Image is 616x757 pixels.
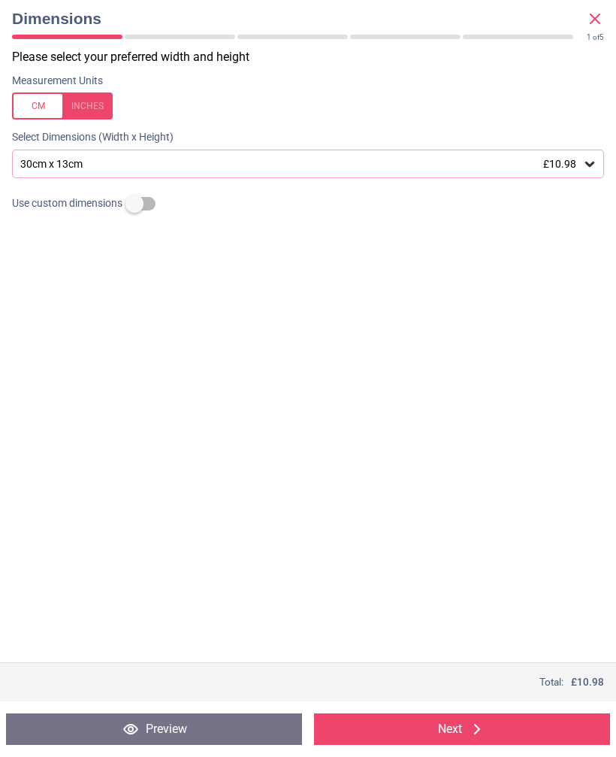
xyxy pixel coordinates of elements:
[12,196,122,211] span: Use custom dimensions
[577,676,604,688] span: 10.98
[314,713,610,745] button: Next
[543,158,576,170] span: £10.98
[19,158,582,171] div: 30cm x 13cm
[587,33,591,41] span: 1
[571,675,604,689] span: £
[12,74,103,89] label: Measurement Units
[6,713,302,745] button: Preview
[12,8,586,29] span: Dimensions
[12,49,616,65] p: Please select your preferred width and height
[587,32,604,43] div: of 5
[12,675,604,689] div: Total:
